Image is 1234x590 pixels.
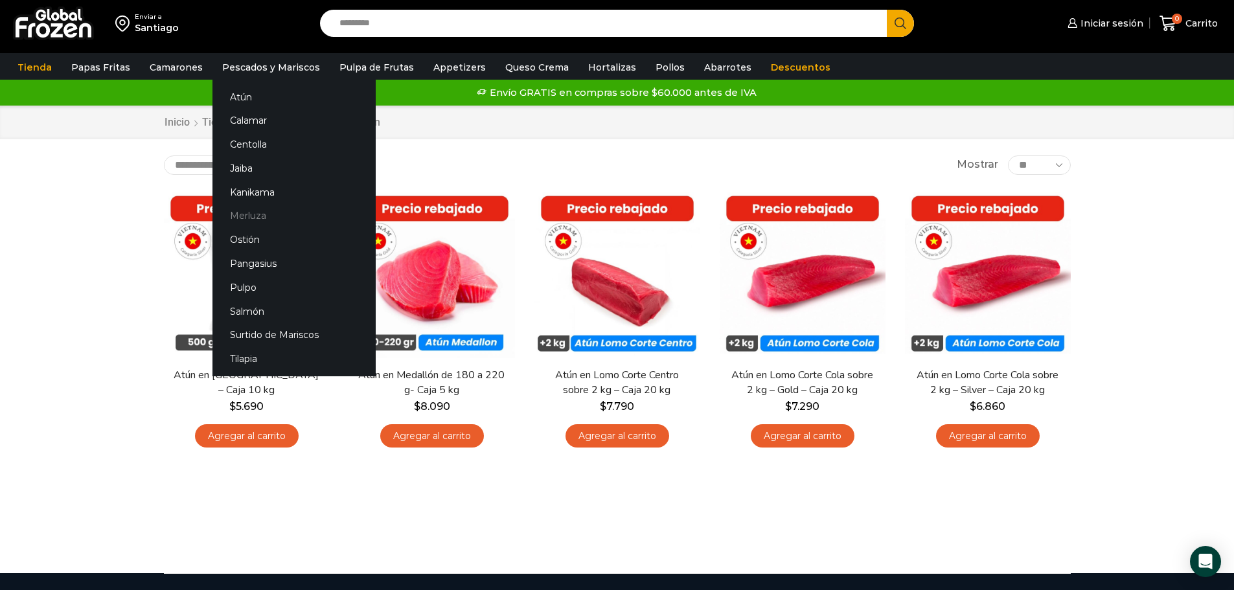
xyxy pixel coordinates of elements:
a: Iniciar sesión [1064,10,1143,36]
a: Pollos [649,55,691,80]
a: Agregar al carrito: “Atún en Lomo Corte Cola sobre 2 kg - Gold – Caja 20 kg” [751,424,854,448]
select: Pedido de la tienda [164,155,329,175]
button: Search button [887,10,914,37]
a: Atún en Lomo Corte Cola sobre 2 kg – Silver – Caja 20 kg [913,368,1062,398]
a: Inicio [164,115,190,130]
a: Centolla [212,133,376,157]
a: Calamar [212,109,376,133]
span: Carrito [1182,17,1218,30]
a: Pescados y Mariscos [216,55,326,80]
a: Camarones [143,55,209,80]
bdi: 7.290 [785,400,819,413]
a: Tienda [11,55,58,80]
span: Mostrar [957,157,998,172]
a: Atún en Medallón de 180 a 220 g- Caja 5 kg [357,368,506,398]
span: $ [414,400,420,413]
a: Queso Crema [499,55,575,80]
a: Atún [212,85,376,109]
a: Papas Fritas [65,55,137,80]
a: Pangasius [212,252,376,276]
span: $ [970,400,976,413]
a: Salmón [212,299,376,323]
a: Descuentos [764,55,837,80]
div: Santiago [135,21,179,34]
bdi: 7.790 [600,400,634,413]
a: Abarrotes [698,55,758,80]
a: Appetizers [427,55,492,80]
span: $ [229,400,236,413]
a: Kanikama [212,180,376,204]
img: address-field-icon.svg [115,12,135,34]
div: Enviar a [135,12,179,21]
bdi: 8.090 [414,400,450,413]
nav: Breadcrumb [164,115,380,130]
span: $ [785,400,792,413]
a: Atún en Lomo Corte Cola sobre 2 kg – Gold – Caja 20 kg [727,368,876,398]
a: 0 Carrito [1156,8,1221,39]
a: Agregar al carrito: “Atún en Trozos - Caja 10 kg” [195,424,299,448]
a: Hortalizas [582,55,643,80]
a: Atún en Lomo Corte Centro sobre 2 kg – Caja 20 kg [542,368,691,398]
a: Agregar al carrito: “Atún en Lomo Corte Centro sobre 2 kg - Caja 20 kg” [566,424,669,448]
span: 0 [1172,14,1182,24]
a: Jaiba [212,156,376,180]
a: Tienda [201,115,235,130]
span: $ [600,400,606,413]
a: Pulpa de Frutas [333,55,420,80]
a: Pulpo [212,275,376,299]
a: Agregar al carrito: “Atún en Lomo Corte Cola sobre 2 kg - Silver - Caja 20 kg” [936,424,1040,448]
div: Open Intercom Messenger [1190,546,1221,577]
a: Ostión [212,228,376,252]
a: Atún en [GEOGRAPHIC_DATA] – Caja 10 kg [172,368,321,398]
span: Iniciar sesión [1077,17,1143,30]
a: Merluza [212,204,376,228]
bdi: 6.860 [970,400,1005,413]
a: Tilapia [212,347,376,371]
a: Agregar al carrito: “Atún en Medallón de 180 a 220 g- Caja 5 kg” [380,424,484,448]
a: Surtido de Mariscos [212,323,376,347]
bdi: 5.690 [229,400,264,413]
